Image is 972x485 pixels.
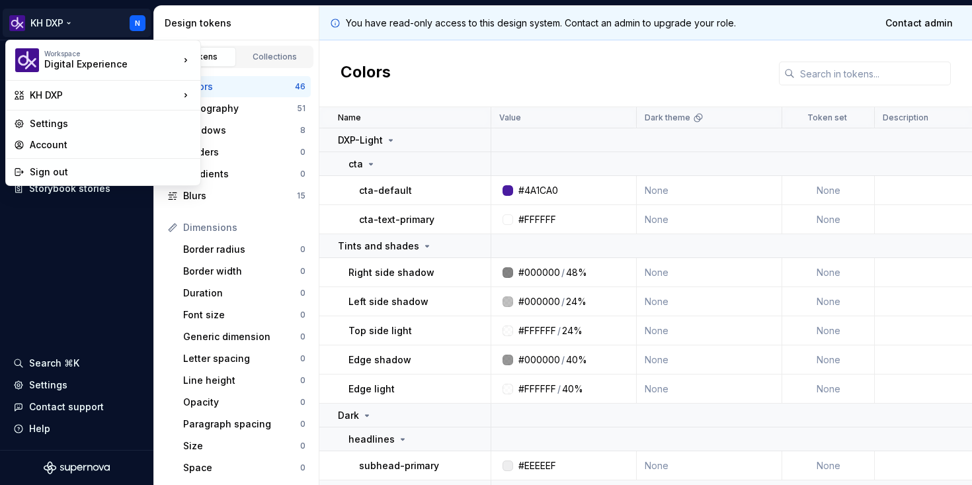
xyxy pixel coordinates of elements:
[44,50,179,58] div: Workspace
[30,138,192,152] div: Account
[30,117,192,130] div: Settings
[44,58,157,71] div: Digital Experience
[30,165,192,179] div: Sign out
[30,89,179,102] div: KH DXP
[15,48,39,72] img: 0784b2da-6f85-42e6-8793-4468946223dc.png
